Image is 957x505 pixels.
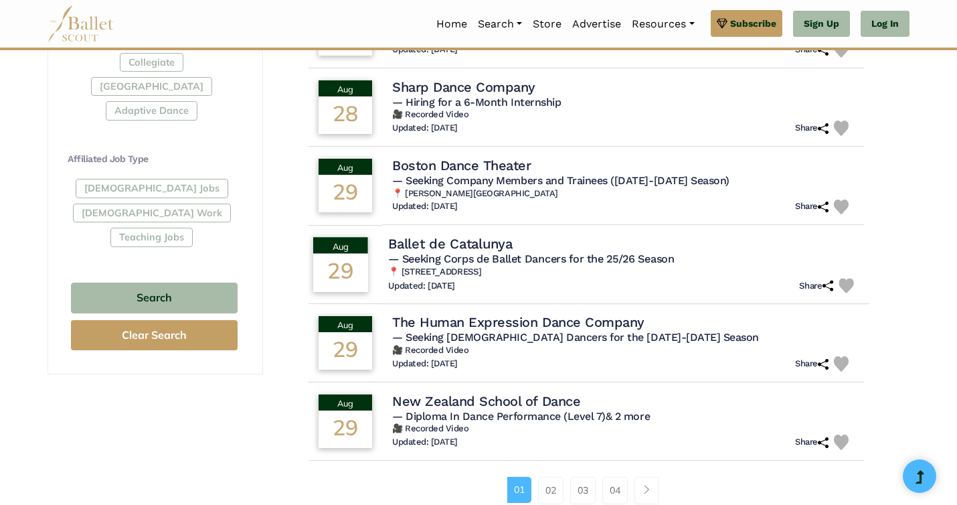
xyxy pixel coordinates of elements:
div: Aug [319,394,372,411]
h6: 🎥 Recorded Video [392,109,854,121]
a: 03 [570,477,596,504]
div: Aug [313,237,368,253]
h6: Updated: [DATE] [392,201,458,212]
a: 01 [507,477,531,502]
div: Aug [319,316,372,332]
span: — Hiring for a 6-Month Internship [392,96,561,109]
button: Clear Search [71,320,238,350]
h6: Updated: [DATE] [392,123,458,134]
h6: 🎥 Recorded Video [392,423,854,435]
a: Search [472,10,527,38]
div: 29 [313,253,368,291]
h4: Affiliated Job Type [68,153,241,166]
h6: Updated: [DATE] [388,280,455,291]
nav: Page navigation example [507,477,666,504]
a: Sign Up [793,11,850,38]
div: Aug [319,80,372,96]
span: — Diploma In Dance Performance (Level 7) [392,410,650,423]
div: 29 [319,332,372,370]
span: — Seeking Company Members and Trainees ([DATE]-[DATE] Season) [392,174,729,187]
a: & 2 more [606,410,650,423]
a: Log In [861,11,909,38]
h6: Updated: [DATE] [392,358,458,370]
div: 29 [319,175,372,212]
h6: Share [795,201,829,212]
img: gem.svg [717,16,727,31]
h6: Share [795,358,829,370]
a: Resources [626,10,699,38]
h4: Sharp Dance Company [392,78,535,96]
h4: New Zealand School of Dance [392,392,580,410]
div: 28 [319,96,372,134]
a: Home [431,10,472,38]
h6: Updated: [DATE] [392,437,458,448]
h6: 🎥 Recorded Video [392,345,854,356]
h4: The Human Expression Dance Company [392,313,644,331]
a: Store [527,10,567,38]
h6: 📍 [STREET_ADDRESS] [388,267,859,278]
span: Subscribe [730,16,776,31]
a: Advertise [567,10,626,38]
h4: Boston Dance Theater [392,157,531,174]
h6: Share [795,437,829,448]
a: 04 [602,477,628,504]
div: 29 [319,411,372,448]
h4: Ballet de Catalunya [388,234,513,252]
a: Subscribe [711,10,782,37]
button: Search [71,283,238,314]
span: — Seeking [DEMOGRAPHIC_DATA] Dancers for the [DATE]-[DATE] Season [392,331,759,344]
h6: 📍 [PERSON_NAME][GEOGRAPHIC_DATA] [392,188,854,200]
h6: Share [800,280,834,291]
div: Aug [319,159,372,175]
span: — Seeking Corps de Ballet Dancers for the 25/26 Season [388,252,674,265]
h6: Share [795,123,829,134]
a: 02 [538,477,563,504]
